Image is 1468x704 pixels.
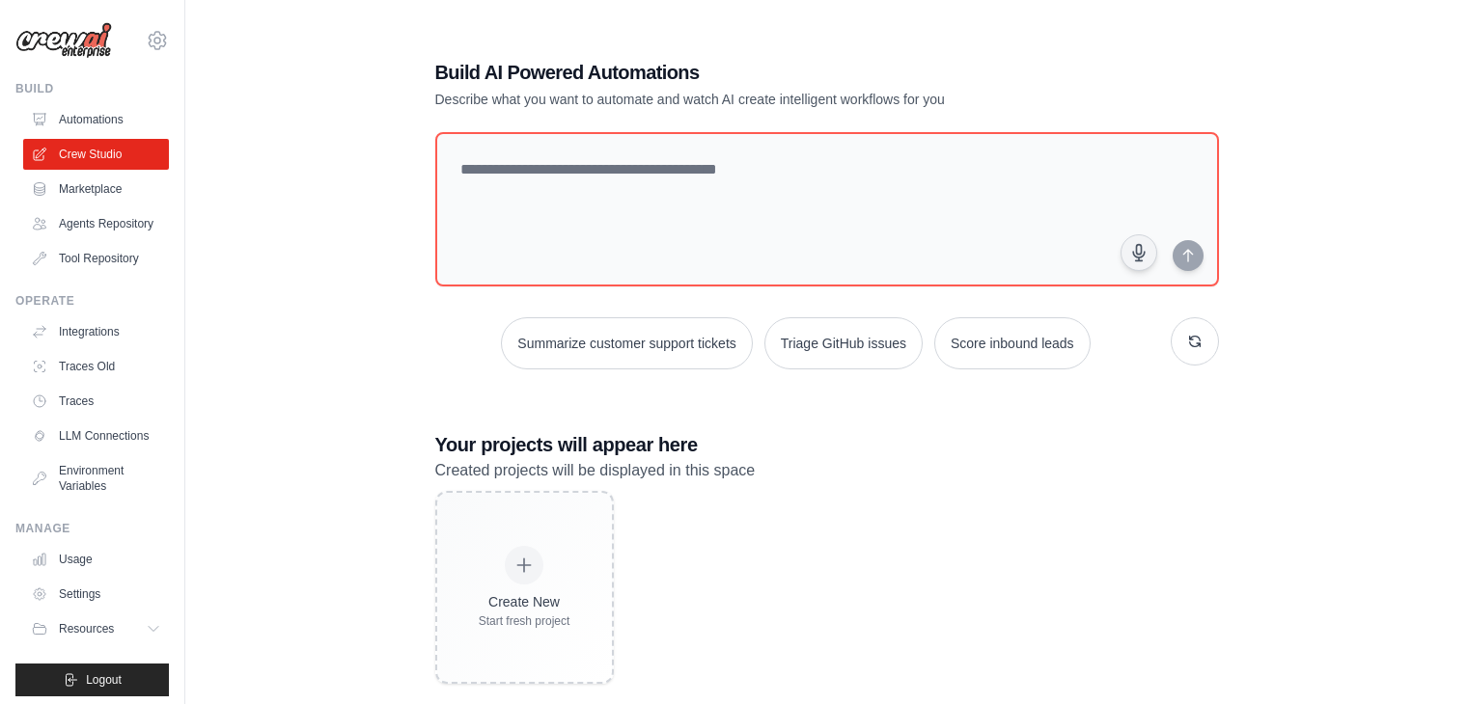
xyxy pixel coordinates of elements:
a: Integrations [23,316,169,347]
button: Triage GitHub issues [764,317,923,369]
button: Logout [15,663,169,696]
a: Tool Repository [23,243,169,274]
a: Traces Old [23,351,169,382]
h3: Your projects will appear here [435,431,1219,458]
div: Create New [479,592,570,611]
a: Crew Studio [23,139,169,170]
a: Settings [23,579,169,609]
button: Resources [23,613,169,644]
a: Agents Repository [23,208,169,239]
div: Start fresh project [479,613,570,629]
h1: Build AI Powered Automations [435,59,1084,86]
div: Manage [15,521,169,536]
button: Click to speak your automation idea [1121,234,1157,271]
p: Created projects will be displayed in this space [435,458,1219,483]
img: Logo [15,22,112,59]
button: Get new suggestions [1171,317,1219,366]
button: Score inbound leads [934,317,1091,369]
span: Logout [86,672,122,688]
a: Environment Variables [23,455,169,501]
a: Marketplace [23,174,169,204]
span: Resources [59,621,114,636]
div: Operate [15,293,169,309]
p: Describe what you want to automate and watch AI create intelligent workflows for you [435,90,1084,109]
button: Summarize customer support tickets [501,317,752,369]
a: Usage [23,544,169,575]
a: LLM Connections [23,420,169,451]
a: Traces [23,386,169,417]
a: Automations [23,104,169,135]
div: Build [15,81,169,96]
